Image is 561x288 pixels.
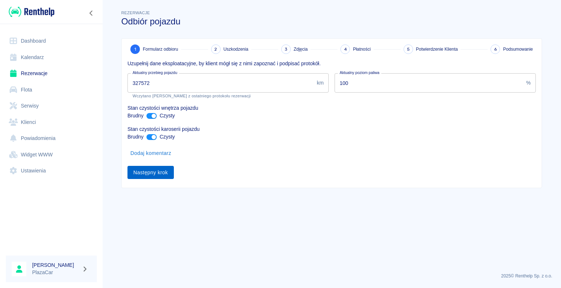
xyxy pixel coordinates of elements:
a: Powiadomienia [6,130,97,147]
span: Uszkodzenia [224,46,248,52]
span: 2 [214,46,217,53]
p: 2025 © Renthelp Sp. z o.o. [111,273,552,279]
p: Uzupełnij dane eksploatacyjne, by klient mógł się z nimi zapoznać i podpisać protokół. [127,60,536,67]
span: 1 [134,46,136,53]
p: km [317,79,324,87]
a: Ustawienia [6,163,97,179]
span: Podsumowanie [503,46,533,52]
button: Dodaj komentarz [127,147,174,160]
p: Brudny [127,133,144,141]
span: Płatności [353,46,370,52]
span: Formularz odbioru [143,46,178,52]
span: Zdjęcia [294,46,308,52]
span: 4 [344,46,347,53]
p: PlazaCar [32,269,79,276]
a: Rezerwacje [6,65,97,82]
button: Następny krok [127,166,174,179]
button: Zwiń nawigację [86,8,97,18]
p: % [526,79,531,87]
p: Brudny [127,112,144,120]
p: Wczytano [PERSON_NAME] z ostatniego protokołu rezerwacji [133,94,324,98]
p: Czysty [160,133,175,141]
a: Flota [6,82,97,98]
a: Widget WWW [6,147,97,163]
span: Rezerwacje [121,11,150,15]
label: Aktualny poziom paliwa [340,70,379,75]
span: 3 [285,46,287,53]
p: Stan czystości karoserii pojazdu [127,125,536,133]
span: 5 [407,46,410,53]
a: Dashboard [6,33,97,49]
a: Kalendarz [6,49,97,66]
span: Potwierdzenie Klienta [416,46,458,52]
label: Aktualny przebieg pojazdu [133,70,177,75]
p: Stan czystości wnętrza pojazdu [127,104,536,112]
a: Renthelp logo [6,6,54,18]
span: 6 [494,46,497,53]
img: Renthelp logo [9,6,54,18]
h6: [PERSON_NAME] [32,261,79,269]
h3: Odbiór pojazdu [121,16,542,27]
p: Czysty [160,112,175,120]
a: Klienci [6,114,97,131]
a: Serwisy [6,98,97,114]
